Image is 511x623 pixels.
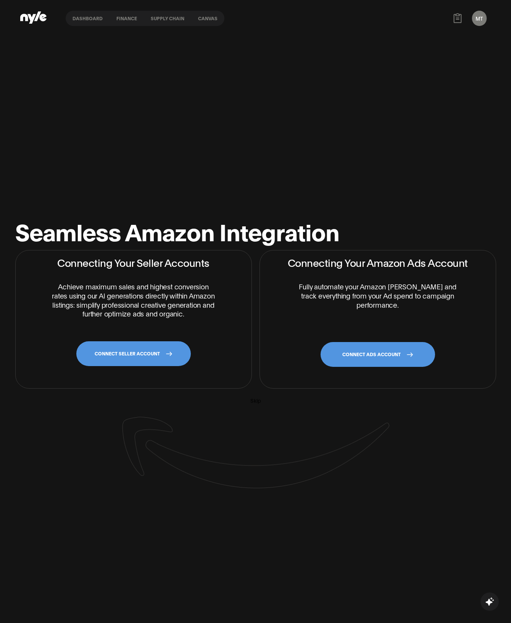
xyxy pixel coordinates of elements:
a: CONNECT ADS ACCOUNT [321,342,435,367]
button: MT [472,11,487,26]
h2: Connecting Your Amazon Ads Account [288,257,468,268]
h1: Seamless Amazon Integration [15,220,339,242]
a: CONNECT SELLER ACCOUNT [76,341,191,366]
button: Skip [250,396,261,405]
img: amazon [122,416,389,488]
button: finance [110,16,144,21]
h2: Connecting Your Seller Accounts [57,257,210,268]
p: Fully automate your Amazon [PERSON_NAME] and track everything from your Ad spend to campaign perf... [295,282,461,310]
button: Supply chain [144,16,191,21]
button: Dashboard [66,16,110,21]
p: Achieve maximum sales and highest conversion rates using our AI generations directly within Amazo... [51,282,216,319]
button: Canvas [191,16,224,21]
